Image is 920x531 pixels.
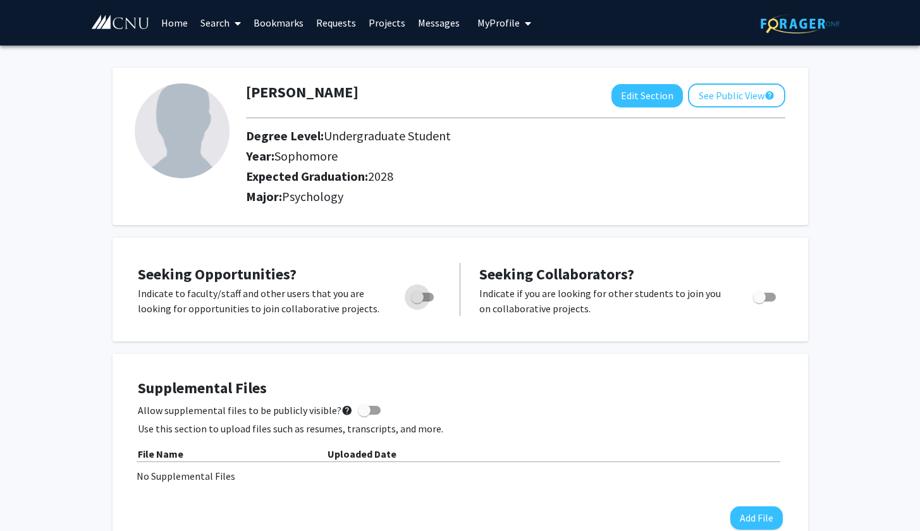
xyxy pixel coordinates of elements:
span: Sophomore [274,148,338,164]
span: Seeking Opportunities? [138,264,297,284]
p: Use this section to upload files such as resumes, transcripts, and more. [138,421,783,436]
p: Indicate if you are looking for other students to join you on collaborative projects. [479,286,729,316]
img: ForagerOne Logo [761,14,840,34]
a: Projects [362,1,412,45]
h1: [PERSON_NAME] [246,83,359,102]
mat-icon: help [341,403,353,418]
span: 2028 [368,168,393,184]
a: Messages [412,1,466,45]
div: Toggle [748,286,783,305]
b: Uploaded Date [328,448,396,460]
img: Christopher Newport University Logo [90,15,150,30]
span: Psychology [282,188,343,204]
iframe: Chat [9,474,54,522]
span: Undergraduate Student [324,128,451,143]
a: Requests [310,1,362,45]
b: File Name [138,448,183,460]
h2: Degree Level: [246,128,728,143]
span: Seeking Collaborators? [479,264,634,284]
span: My Profile [477,16,520,29]
p: Indicate to faculty/staff and other users that you are looking for opportunities to join collabor... [138,286,387,316]
button: Edit Section [611,84,683,107]
div: Toggle [406,286,441,305]
h2: Expected Graduation: [246,169,728,184]
button: See Public View [688,83,785,107]
a: Bookmarks [247,1,310,45]
span: Allow supplemental files to be publicly visible? [138,403,353,418]
a: Home [155,1,194,45]
a: Search [194,1,247,45]
h2: Major: [246,189,785,204]
h2: Year: [246,149,728,164]
button: Add File [730,506,783,530]
h4: Supplemental Files [138,379,783,398]
img: Profile Picture [135,83,230,178]
div: No Supplemental Files [137,468,784,484]
mat-icon: help [764,88,775,103]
